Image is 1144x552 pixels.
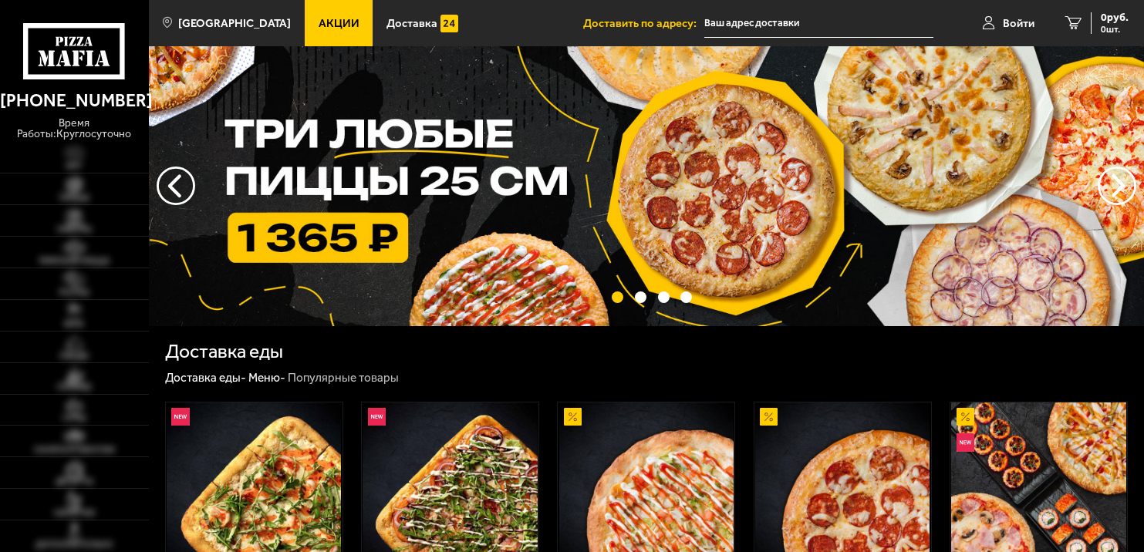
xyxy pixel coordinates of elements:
button: точки переключения [635,291,646,303]
span: Доставка [386,18,437,29]
span: [GEOGRAPHIC_DATA] [178,18,291,29]
img: Новинка [368,408,386,426]
button: точки переключения [612,291,623,303]
div: Популярные товары [288,370,399,385]
span: 0 руб. [1101,12,1129,23]
h1: Доставка еды [165,342,283,362]
img: Новинка [957,433,974,451]
span: Доставить по адресу: [583,18,704,29]
input: Ваш адрес доставки [704,9,933,38]
img: Акционный [564,408,582,426]
span: 0 шт. [1101,25,1129,34]
button: предыдущий [1098,167,1136,205]
a: Меню- [248,371,285,385]
span: Войти [1003,18,1034,29]
button: точки переключения [680,291,692,303]
img: Новинка [171,408,189,426]
a: Доставка еды- [165,371,246,385]
img: Акционный [760,408,778,426]
button: следующий [157,167,195,205]
img: 15daf4d41897b9f0e9f617042186c801.svg [440,15,458,32]
img: Акционный [957,408,974,426]
span: Акции [319,18,359,29]
button: точки переключения [658,291,670,303]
